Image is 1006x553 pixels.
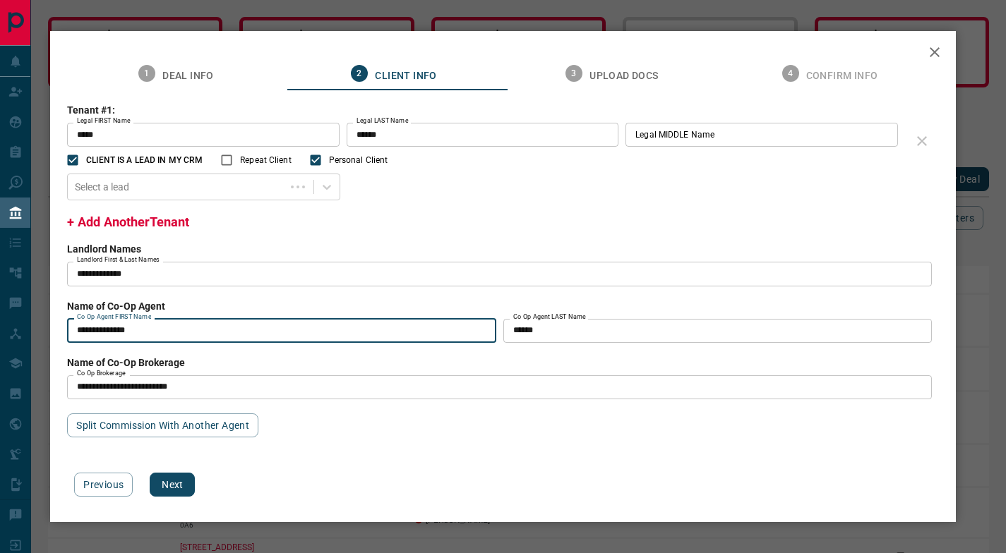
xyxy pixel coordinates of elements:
[74,473,133,497] button: Previous
[145,68,150,78] text: 1
[77,116,131,126] label: Legal FIRST Name
[589,70,658,83] span: Upload Docs
[150,473,195,497] button: Next
[77,312,151,322] label: Co Op Agent FIRST Name
[67,300,939,312] h3: Name of Co-Op Agent
[357,116,408,126] label: Legal LAST Name
[357,68,362,78] text: 2
[67,357,939,368] h3: Name of Co-Op Brokerage
[86,154,203,166] span: CLIENT IS A LEAD IN MY CRM
[77,369,126,378] label: Co Op Brokerage
[375,70,436,83] span: Client Info
[162,70,214,83] span: Deal Info
[77,255,160,265] label: Landlord First & Last Names
[67,243,939,255] h3: Landlord Names
[67,214,189,229] span: + Add AnotherTenant
[67,104,904,116] h3: Tenant #1:
[240,154,291,166] span: Repeat Client
[67,413,258,437] button: Split Commission With Another Agent
[329,154,388,166] span: Personal Client
[513,312,586,322] label: Co Op Agent LAST Name
[571,68,576,78] text: 3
